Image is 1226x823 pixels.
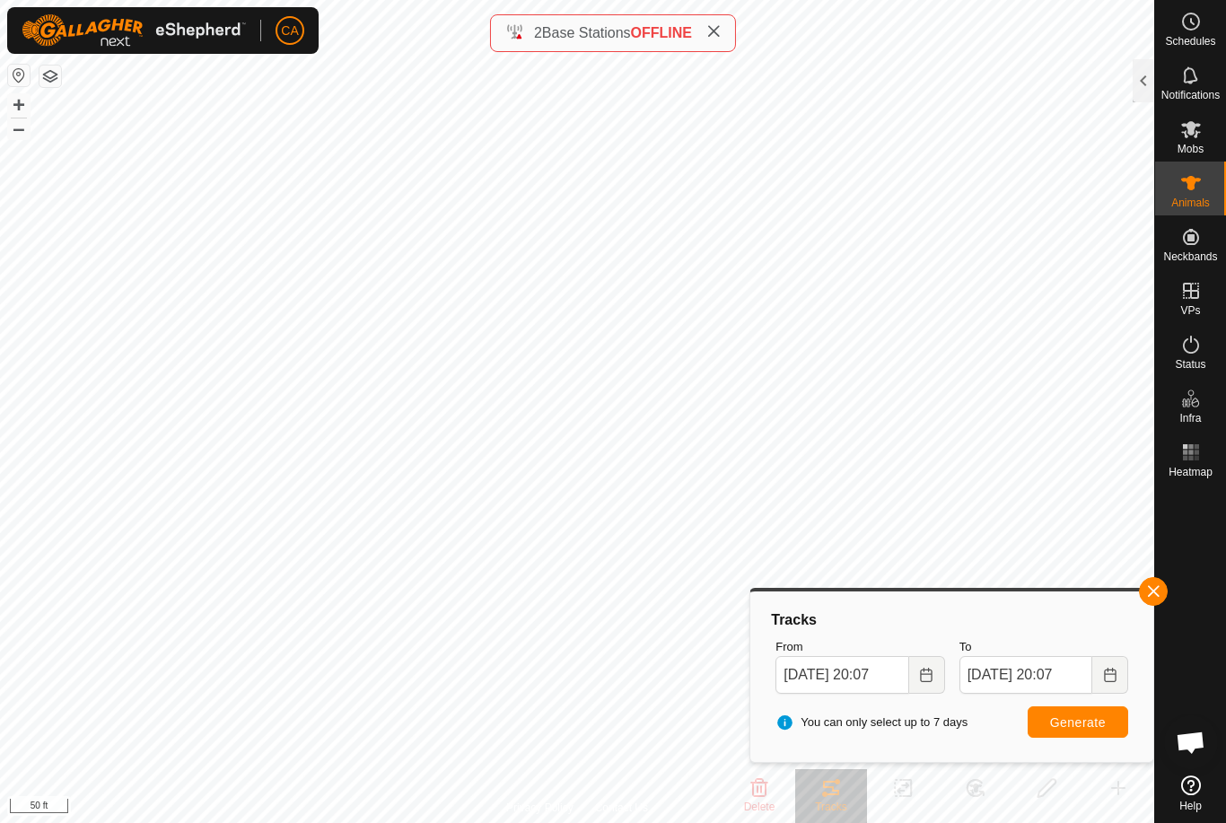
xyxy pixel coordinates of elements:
span: 2 [534,25,542,40]
span: Neckbands [1163,251,1217,262]
img: Gallagher Logo [22,14,246,47]
button: + [8,94,30,116]
span: Help [1179,801,1202,811]
span: Notifications [1161,90,1220,101]
span: Mobs [1178,144,1204,154]
label: To [959,638,1128,656]
a: Help [1155,768,1226,819]
span: You can only select up to 7 days [775,714,968,731]
button: Choose Date [1092,656,1128,694]
span: Heatmap [1169,467,1213,477]
span: Animals [1171,197,1210,208]
span: Status [1175,359,1205,370]
span: OFFLINE [631,25,692,40]
a: Privacy Policy [506,800,574,816]
button: – [8,118,30,139]
a: Contact Us [595,800,648,816]
span: Base Stations [542,25,631,40]
button: Map Layers [39,66,61,87]
span: CA [281,22,298,40]
button: Choose Date [909,656,945,694]
span: Generate [1050,715,1106,730]
button: Reset Map [8,65,30,86]
label: From [775,638,944,656]
span: Infra [1179,413,1201,424]
div: Tracks [768,609,1135,631]
span: VPs [1180,305,1200,316]
button: Generate [1028,706,1128,738]
span: Schedules [1165,36,1215,47]
div: Open chat [1164,715,1218,769]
